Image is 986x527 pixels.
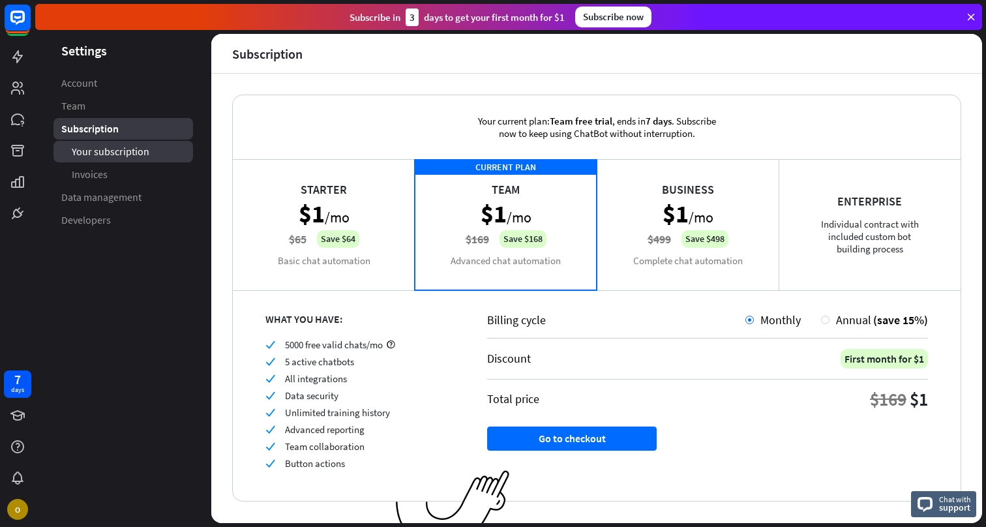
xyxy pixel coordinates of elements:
button: Open LiveChat chat widget [10,5,50,44]
span: Data management [61,190,142,204]
i: check [265,340,275,350]
i: check [265,391,275,400]
span: Unlimited training history [285,406,390,419]
div: Discount [487,351,531,366]
div: days [11,385,24,395]
div: Your current plan: , ends in . Subscribe now to keep using ChatBot without interruption. [456,95,737,159]
span: 7 days [646,115,672,127]
div: O [7,499,28,520]
span: Chat with [939,493,971,505]
div: WHAT YOU HAVE: [265,312,455,325]
div: Total price [487,391,539,406]
div: Subscribe in days to get your first month for $1 [350,8,565,26]
span: Annual [836,312,871,327]
span: Developers [61,213,111,227]
div: $1 [910,387,928,411]
a: Your subscription [53,141,193,162]
div: First month for $1 [841,349,928,369]
span: (save 15%) [873,312,928,327]
span: support [939,502,971,513]
span: 5000 free valid chats/mo [285,339,383,351]
span: All integrations [285,372,347,385]
span: Your subscription [72,145,149,158]
div: 7 [14,374,21,385]
span: Button actions [285,457,345,470]
a: Team [53,95,193,117]
span: Account [61,76,97,90]
i: check [265,459,275,468]
i: check [265,408,275,417]
span: Team free trial [550,115,612,127]
div: Billing cycle [487,312,745,327]
span: Team [61,99,85,113]
i: check [265,425,275,434]
button: Go to checkout [487,427,657,451]
div: Subscribe now [575,7,651,27]
a: 7 days [4,370,31,398]
span: 5 active chatbots [285,355,354,368]
span: Subscription [61,122,119,136]
span: Data security [285,389,338,402]
div: Subscription [232,46,303,61]
i: check [265,374,275,384]
a: Invoices [53,164,193,185]
div: $169 [870,387,906,411]
a: Data management [53,187,193,208]
a: Account [53,72,193,94]
span: Team collaboration [285,440,365,453]
header: Settings [35,42,211,59]
i: check [265,357,275,367]
span: Invoices [72,168,108,181]
span: Advanced reporting [285,423,365,436]
i: check [265,442,275,451]
a: Developers [53,209,193,231]
span: Monthly [760,312,801,327]
div: 3 [406,8,419,26]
